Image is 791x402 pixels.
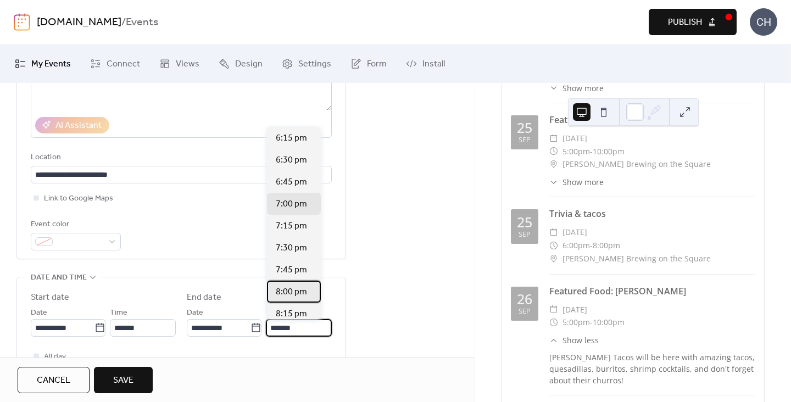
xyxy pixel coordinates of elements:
div: Trivia & tacos [549,207,755,220]
span: Save [113,374,133,387]
span: - [590,316,593,329]
div: ​ [549,252,558,265]
span: Time [110,306,127,320]
div: ​ [549,176,558,188]
span: 5:00pm [562,316,590,329]
div: ​ [549,145,558,158]
span: 7:45 pm [276,264,307,277]
div: 26 [517,292,532,306]
span: 6:00pm [562,239,590,252]
span: Show less [562,334,599,346]
div: ​ [549,303,558,316]
span: 7:30 pm [276,242,307,255]
span: Time [266,306,283,320]
div: Start date [31,291,69,304]
span: Install [422,58,445,71]
div: ​ [549,334,558,346]
span: 5:00pm [562,145,590,158]
b: Events [126,12,158,33]
span: Show more [562,82,604,94]
span: 10:00pm [593,145,625,158]
span: Design [235,58,263,71]
button: ​Show more [549,82,604,94]
div: End date [187,291,221,304]
a: Views [151,49,208,79]
span: [DATE] [562,303,587,316]
div: ​ [549,226,558,239]
span: 10:00pm [593,316,625,329]
div: Event color [31,218,119,231]
div: ​ [549,316,558,329]
img: logo [14,13,30,31]
div: Sep [519,308,531,315]
span: [PERSON_NAME] Brewing on the Square [562,252,711,265]
span: Publish [668,16,702,29]
span: All day [44,350,66,364]
span: Date [187,306,203,320]
span: 7:00 pm [276,198,307,211]
div: Featured Food: [PERSON_NAME] [549,284,755,298]
div: Sep [519,137,531,144]
b: / [121,12,126,33]
button: Save [94,367,153,393]
span: 6:30 pm [276,154,307,167]
div: CH [750,8,777,36]
span: - [590,239,593,252]
div: ​ [549,132,558,145]
a: Install [398,49,453,79]
span: 6:45 pm [276,176,307,189]
div: ​ [549,82,558,94]
div: 25 [517,121,532,135]
button: Cancel [18,367,90,393]
div: Location [31,151,330,164]
span: Views [176,58,199,71]
span: [DATE] [562,226,587,239]
button: ​Show less [549,334,599,346]
span: 8:00pm [593,239,620,252]
div: Sep [519,231,531,238]
div: ​ [549,158,558,171]
span: Cancel [37,374,70,387]
span: 8:15 pm [276,308,307,321]
span: Date and time [31,271,87,284]
div: [PERSON_NAME] Tacos will be here with amazing tacos, quesadillas, burritos, shrimp cocktails, and... [549,351,755,386]
a: Design [210,49,271,79]
span: Date [31,306,47,320]
div: ​ [549,239,558,252]
span: Settings [298,58,331,71]
span: Form [367,58,387,71]
span: Connect [107,58,140,71]
div: Featured Food: [PERSON_NAME] [549,113,755,126]
button: Publish [649,9,737,35]
span: 6:15 pm [276,132,307,145]
span: Link to Google Maps [44,192,113,205]
span: [PERSON_NAME] Brewing on the Square [562,158,711,171]
a: Form [342,49,395,79]
span: Show more [562,176,604,188]
span: - [590,145,593,158]
a: Settings [274,49,339,79]
div: 25 [517,215,532,229]
span: 8:00 pm [276,286,307,299]
a: My Events [7,49,79,79]
span: [DATE] [562,132,587,145]
span: 7:15 pm [276,220,307,233]
a: Connect [82,49,148,79]
button: ​Show more [549,176,604,188]
span: My Events [31,58,71,71]
a: [DOMAIN_NAME] [37,12,121,33]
